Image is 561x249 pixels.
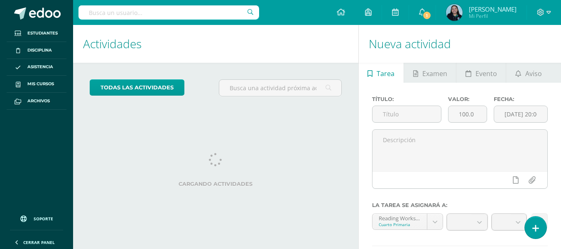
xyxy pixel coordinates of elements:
a: Reading Workshop 'A'Cuarto Primaria [372,214,443,229]
span: Examen [422,64,447,84]
span: Disciplina [27,47,52,54]
input: Título [372,106,441,122]
a: Aviso [506,63,551,83]
span: Mis cursos [27,81,54,87]
span: Aviso [525,64,542,84]
span: 1 [422,11,431,20]
input: Busca un usuario... [78,5,259,20]
a: Tarea [359,63,404,83]
label: Cargando actividades [90,181,342,187]
span: Mi Perfil [469,12,517,20]
input: Puntos máximos [448,106,487,122]
a: Evento [456,63,506,83]
span: Estudiantes [27,30,58,37]
span: Asistencia [27,64,53,70]
h1: Actividades [83,25,348,63]
a: Mis cursos [7,76,66,93]
a: Examen [404,63,456,83]
div: Reading Workshop 'A' [379,214,421,222]
span: Archivos [27,98,50,104]
div: Cuarto Primaria [379,222,421,227]
span: Tarea [377,64,394,84]
span: Soporte [34,216,53,222]
a: Asistencia [7,59,66,76]
h1: Nueva actividad [369,25,551,63]
a: Soporte [10,207,63,228]
img: 8c46c7f4271155abb79e2bc50b6ca956.png [446,4,463,21]
label: Valor: [448,96,487,102]
a: Archivos [7,93,66,110]
input: Fecha de entrega [494,106,547,122]
a: todas las Actividades [90,79,184,96]
span: Evento [475,64,497,84]
span: [PERSON_NAME] [469,5,517,13]
span: Cerrar panel [23,239,55,245]
label: La tarea se asignará a: [372,202,548,208]
a: Estudiantes [7,25,66,42]
input: Busca una actividad próxima aquí... [219,80,341,96]
a: Disciplina [7,42,66,59]
label: Título: [372,96,441,102]
label: Fecha: [494,96,548,102]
